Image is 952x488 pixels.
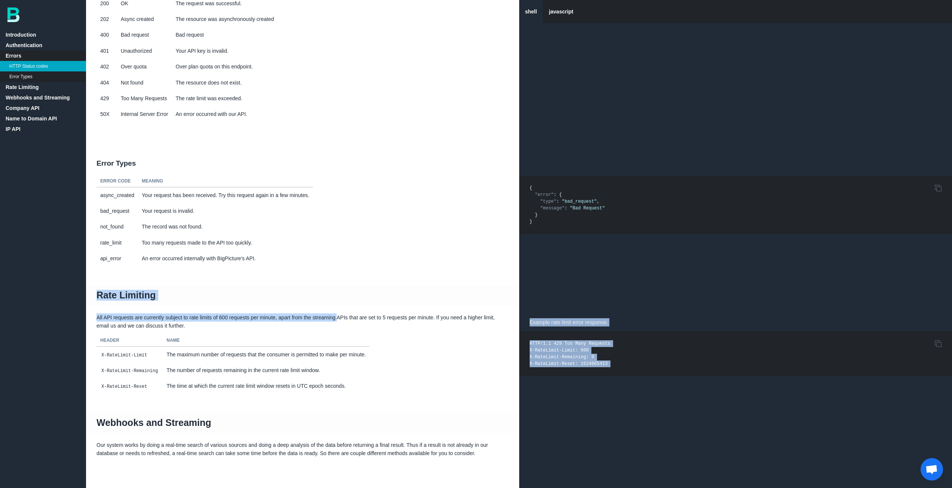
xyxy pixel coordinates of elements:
td: An error occurred with our API. [172,106,278,122]
td: The record was not found. [138,219,313,234]
td: The rate limit was exceeded. [172,90,278,106]
h1: Rate Limiting [86,285,519,306]
td: The number of requests remaining in the current rate limit window. [163,362,370,378]
span: "Bad Request" [570,206,605,211]
code: X-RateLimit-Limit [100,352,148,359]
th: Name [163,335,370,346]
td: Over quota [117,59,172,74]
td: Internal Server Error [117,106,172,122]
td: 429 [97,90,117,106]
td: api_error [97,251,138,266]
span: { [559,192,562,197]
span: } [535,212,538,218]
p: Our system works by doing a real-time search of various sources and doing a deep analysis of the ... [86,441,519,458]
span: : [554,192,556,197]
td: An error occurred internally with BigPicture's API. [138,251,313,266]
td: Bad request [172,27,278,43]
td: 401 [97,43,117,59]
th: Header [97,335,163,346]
th: Meaning [138,176,313,187]
td: Unauthorized [117,43,172,59]
td: 50X [97,106,117,122]
th: Error Code [97,176,138,187]
td: Your API key is invalid. [172,43,278,59]
td: Too Many Requests [117,90,172,106]
td: Too many requests made to the API too quickly. [138,235,313,251]
td: async_created [97,187,138,203]
h1: Webhooks and Streaming [86,413,519,433]
td: The maximum number of requests that the consumer is permitted to make per minute. [163,346,370,362]
span: "error" [535,192,554,197]
td: 404 [97,75,117,90]
td: rate_limit [97,235,138,251]
span: "message" [540,206,564,211]
td: Async created [117,11,172,27]
td: Bad request [117,27,172,43]
td: not_found [97,219,138,234]
span: "type" [540,199,556,204]
td: 400 [97,27,117,43]
div: Open chat [921,458,943,481]
td: The resource does not exist. [172,75,278,90]
code: X-RateLimit-Remaining [100,367,159,375]
code: X-RateLimit-Reset [100,383,148,390]
span: { [530,185,532,191]
h2: Error Types [86,151,519,176]
img: bp-logo-B-teal.svg [7,7,19,22]
span: : [564,206,567,211]
td: Not found [117,75,172,90]
td: 202 [97,11,117,27]
td: Your request has been received. Try this request again in a few minutes. [138,187,313,203]
td: Your request is invalid. [138,203,313,219]
td: The time at which the current rate limit window resets in UTC epoch seconds. [163,378,370,394]
td: Over plan quota on this endpoint. [172,59,278,74]
td: bad_request [97,203,138,219]
td: 402 [97,59,117,74]
span: } [530,219,532,224]
span: "bad_request" [562,199,597,204]
span: , [597,199,600,204]
span: : [557,199,559,204]
code: HTTP/1.1 429 Too Many Requests X-RateLimit-Limit: 600 X-RateLimit-Remaining: 0 X-RateLimit-Reset:... [530,341,610,366]
p: All API requests are currently subject to rate limits of 600 requests per minute, apart from the ... [86,313,519,330]
td: The resource was asynchronously created [172,11,278,27]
